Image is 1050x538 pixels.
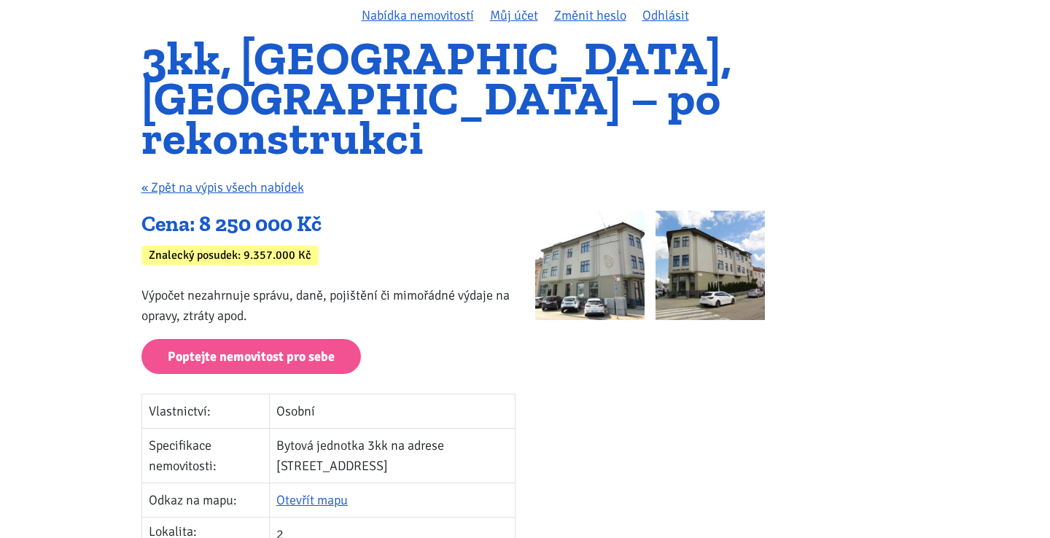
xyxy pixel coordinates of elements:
p: Výpočet nezahrnuje správu, daně, pojištění či mimořádné výdaje na opravy, ztráty apod. [141,285,516,326]
div: Cena: 8 250 000 Kč [141,211,516,238]
a: Nabídka nemovitostí [362,7,474,23]
td: Vlastnictví: [141,394,269,429]
td: Specifikace nemovitosti: [141,429,269,483]
a: Otevřít mapu [276,492,348,508]
a: « Zpět na výpis všech nabídek [141,179,304,195]
a: Změnit heslo [554,7,626,23]
h1: 3kk, [GEOGRAPHIC_DATA], [GEOGRAPHIC_DATA] – po rekonstrukci [141,39,909,158]
td: Bytová jednotka 3kk na adrese [STREET_ADDRESS] [269,429,515,483]
div: Znalecký posudek: 9.357.000 Kč [141,246,319,265]
a: Můj účet [490,7,538,23]
a: Odhlásit [642,7,689,23]
td: Osobní [269,394,515,429]
a: Poptejte nemovitost pro sebe [141,339,361,375]
td: Odkaz na mapu: [141,483,269,518]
